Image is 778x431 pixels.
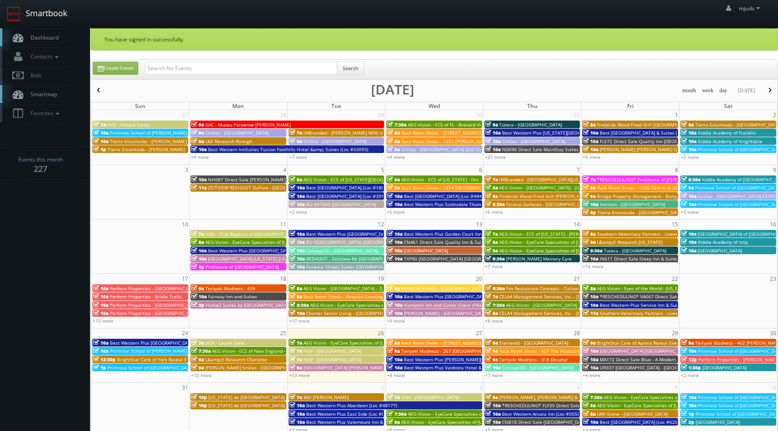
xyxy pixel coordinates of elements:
span: 7:30a [583,394,602,400]
span: AEG Vision - ECS of [US_STATE] - [PERSON_NAME] EyeCare - [GEOGRAPHIC_DATA] ([GEOGRAPHIC_DATA]) [499,231,720,237]
span: [PERSON_NAME] - [GEOGRAPHIC_DATA] [401,285,485,292]
span: CELA4 Management Services, Inc. - [PERSON_NAME] Genesis [499,310,630,316]
span: 10a [387,193,403,199]
span: 7a [387,394,400,400]
span: 7a [289,130,302,136]
span: 8a [387,176,400,183]
span: 7a [583,176,596,183]
a: +10 more [191,372,212,378]
span: 8a [583,121,596,128]
span: Best Western Plus [PERSON_NAME][GEOGRAPHIC_DATA]/[PERSON_NAME][GEOGRAPHIC_DATA] (Loc #10397) [404,356,635,363]
span: Best Western InnSuites Tucson Foothills Hotel &amp; Suites (Loc #03093) [208,146,368,153]
span: Element6 - [GEOGRAPHIC_DATA] [499,340,568,346]
span: 8:30a [289,302,309,308]
span: 10a [681,138,697,144]
span: 7a [93,121,106,128]
span: Teriyaki Madness - 439 [205,285,255,292]
span: Primrose School of [GEOGRAPHIC_DATA] [108,364,194,371]
span: AEG Vision - EyeCare Specialties of [US_STATE] - [PERSON_NAME] Eyecare Associates - [PERSON_NAME] [205,239,428,245]
span: 7a [289,356,302,363]
span: CELA4 Management Services, Inc. - [PERSON_NAME] Hyundai [499,293,631,300]
span: FL572 Direct Sale Quality Inn [GEOGRAPHIC_DATA] North I-75 [600,138,732,144]
span: AEG Vision - ECS of [US_STATE][GEOGRAPHIC_DATA] [303,176,413,183]
span: 11a [583,310,598,316]
span: Perform Properties - Bridle Trails [110,293,181,300]
a: +8 more [485,318,503,324]
span: 9a [681,340,694,346]
span: [US_STATE] de [GEOGRAPHIC_DATA] - [GEOGRAPHIC_DATA] [208,394,333,400]
span: Best [GEOGRAPHIC_DATA] (Loc #18082) [306,184,391,191]
span: AEG Vision - [GEOGRAPHIC_DATA] – [US_STATE][GEOGRAPHIC_DATA]. ([GEOGRAPHIC_DATA]) [303,285,497,292]
span: AEG Vision - EyeCare Specialties of [US_STATE] – [PERSON_NAME] Family EyeCare [499,239,674,245]
span: Tutera - [GEOGRAPHIC_DATA] [499,121,562,128]
span: 10a [191,146,207,153]
span: 10a [93,285,109,292]
span: Best Western Plus [US_STATE][GEOGRAPHIC_DATA] [GEOGRAPHIC_DATA] (Loc #37096) [502,130,686,136]
span: 1p [93,146,106,153]
span: 10a [93,138,109,144]
span: 12:30p [93,356,116,363]
span: 8a [485,239,498,245]
img: smartbook-logo.png [7,7,21,21]
span: Favorites [26,109,62,117]
a: +7 more [485,263,503,269]
a: Create Event [93,62,138,75]
span: 8a [485,348,498,354]
span: [PERSON_NAME] Memory Care [506,256,572,262]
span: 11a [191,184,207,191]
span: 9a [583,239,596,245]
span: 9a [681,121,694,128]
span: 6a [485,394,498,400]
span: BU #07840 [GEOGRAPHIC_DATA] [306,201,376,207]
span: Horizon - [GEOGRAPHIC_DATA] [600,201,665,207]
span: L&amp;E Research [US_STATE] [597,239,662,245]
span: 8a [485,310,498,316]
span: 10a [387,256,403,262]
span: Stratus Surfaces - [GEOGRAPHIC_DATA] Slab Gallery [506,201,617,207]
span: Fairway Inn and Suites [208,293,257,300]
span: HGV - Kohala Suites [107,121,150,128]
span: 10a [387,293,403,300]
span: 6:30a [485,285,505,292]
span: Best Western Plus Service Inn & Suites (Loc #61094) WHITE GLOVE [600,302,745,308]
span: 7a [289,340,302,346]
span: Southern Veterinary Partners - Livewell Animal Urgent Care of [PERSON_NAME] [597,231,768,237]
span: Perform Properties - [GEOGRAPHIC_DATA] [110,310,199,316]
span: 7:30a [485,302,505,308]
span: Cirillas - [GEOGRAPHIC_DATA] [205,130,268,136]
span: Firebirds Wood Fired Grill [PERSON_NAME] [499,193,591,199]
span: 8a [387,184,400,191]
span: iMBranded - [GEOGRAPHIC_DATA][US_STATE] Toyota [499,176,611,183]
span: 10a [289,256,305,262]
span: ProSource of [GEOGRAPHIC_DATA] [206,264,279,270]
span: Rack Room Shoes - 1256 Centre at [GEOGRAPHIC_DATA] [597,184,717,191]
span: Hampton Inn and Suites Coeur d'Alene (second shoot) [404,302,520,308]
span: 8a [485,340,498,346]
span: 10a [485,146,501,153]
span: 7a [191,231,204,237]
a: +2 more [289,209,307,215]
button: week [699,85,717,96]
span: Rack Room Shoes - [STREET_ADDRESS] [401,340,484,346]
span: 9a [191,130,204,136]
span: Perform Properties - [GEOGRAPHIC_DATA] [110,302,199,308]
span: HGV - [GEOGRAPHIC_DATA] [401,394,459,400]
button: month [679,85,699,96]
span: HGV - Laurel Crest [205,340,245,346]
a: +3 more [681,209,699,215]
span: 10a [387,302,403,308]
a: +7 more [289,154,307,160]
span: Contacts [26,53,61,60]
span: Fox Restaurant Concepts - Culinary Dropout [506,285,600,292]
span: 10a [583,356,598,363]
span: BrightStar Care of Aurora Reveal Event [597,340,681,346]
span: Smartmap [26,90,57,98]
span: 7a [485,231,498,237]
span: 7:30a [191,348,211,354]
span: 10a [681,193,697,199]
span: L&amp;E Research Charlotte [205,356,267,363]
span: 10a [289,193,305,199]
span: 10a [191,293,207,300]
span: 9a [583,193,596,199]
input: Search for Events [145,62,337,75]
